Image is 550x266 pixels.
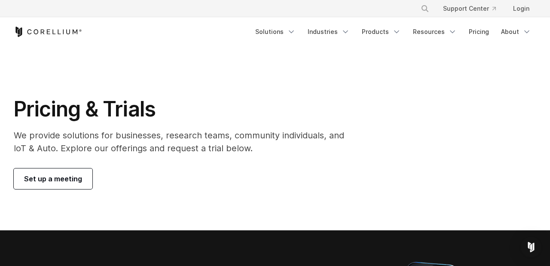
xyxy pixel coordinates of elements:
[496,24,536,40] a: About
[302,24,355,40] a: Industries
[436,1,503,16] a: Support Center
[14,27,82,37] a: Corellium Home
[24,174,82,184] span: Set up a meeting
[408,24,462,40] a: Resources
[464,24,494,40] a: Pricing
[506,1,536,16] a: Login
[417,1,433,16] button: Search
[14,129,356,155] p: We provide solutions for businesses, research teams, community individuals, and IoT & Auto. Explo...
[521,237,541,257] div: Open Intercom Messenger
[14,168,92,189] a: Set up a meeting
[14,96,356,122] h1: Pricing & Trials
[250,24,301,40] a: Solutions
[357,24,406,40] a: Products
[250,24,536,40] div: Navigation Menu
[410,1,536,16] div: Navigation Menu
